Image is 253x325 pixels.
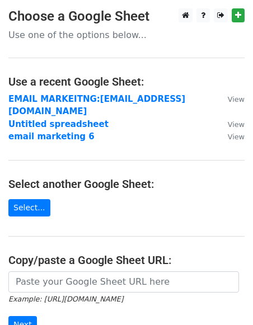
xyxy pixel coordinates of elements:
[228,133,245,141] small: View
[8,94,185,117] strong: EMAIL MARKEITNG: [EMAIL_ADDRESS][DOMAIN_NAME]
[8,131,95,142] a: email marketing 6
[8,199,50,216] a: Select...
[217,119,245,129] a: View
[228,95,245,103] small: View
[8,295,123,303] small: Example: [URL][DOMAIN_NAME]
[8,29,245,41] p: Use one of the options below...
[8,271,239,293] input: Paste your Google Sheet URL here
[8,94,185,117] a: EMAIL MARKEITNG:[EMAIL_ADDRESS][DOMAIN_NAME]
[217,131,245,142] a: View
[8,8,245,25] h3: Choose a Google Sheet
[8,119,109,129] a: Untitled spreadsheet
[8,253,245,267] h4: Copy/paste a Google Sheet URL:
[8,75,245,88] h4: Use a recent Google Sheet:
[217,94,245,104] a: View
[8,177,245,191] h4: Select another Google Sheet:
[228,120,245,129] small: View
